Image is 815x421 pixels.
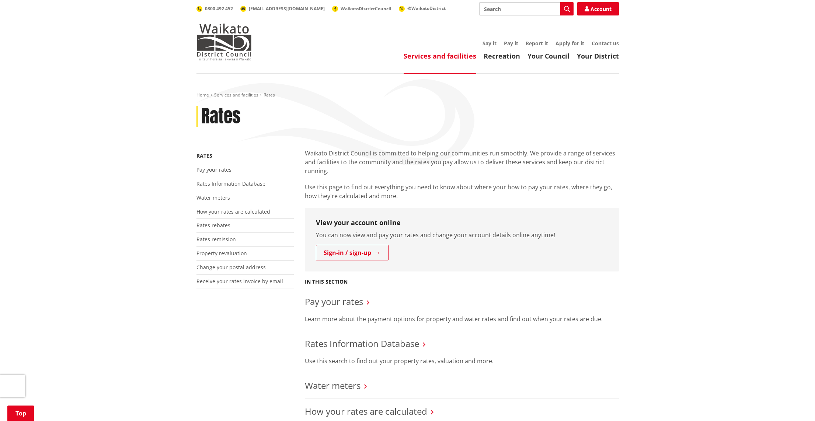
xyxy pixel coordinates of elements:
[214,92,258,98] a: Services and facilities
[781,390,808,417] iframe: Messenger Launcher
[196,92,619,98] nav: breadcrumb
[196,152,212,159] a: Rates
[196,180,265,187] a: Rates Information Database
[484,52,520,60] a: Recreation
[555,40,584,47] a: Apply for it
[249,6,325,12] span: [EMAIL_ADDRESS][DOMAIN_NAME]
[305,295,363,308] a: Pay your rates
[196,264,266,271] a: Change your postal address
[196,236,236,243] a: Rates remission
[201,106,241,127] h1: Rates
[196,208,270,215] a: How your rates are calculated
[196,6,233,12] a: 0800 492 452
[577,2,619,15] a: Account
[305,357,619,365] p: Use this search to find out your property rates, valuation and more.
[577,52,619,60] a: Your District
[196,194,230,201] a: Water meters
[205,6,233,12] span: 0800 492 452
[196,222,230,229] a: Rates rebates
[305,279,348,285] h5: In this section
[240,6,325,12] a: [EMAIL_ADDRESS][DOMAIN_NAME]
[305,337,419,350] a: Rates Information Database
[196,24,252,60] img: Waikato District Council - Te Kaunihera aa Takiwaa o Waikato
[479,2,574,15] input: Search input
[7,406,34,421] a: Top
[196,92,209,98] a: Home
[305,379,361,392] a: Water meters
[399,5,446,11] a: @WaikatoDistrict
[332,6,391,12] a: WaikatoDistrictCouncil
[305,149,619,175] p: Waikato District Council is committed to helping our communities run smoothly. We provide a range...
[592,40,619,47] a: Contact us
[404,52,476,60] a: Services and facilities
[196,278,283,285] a: Receive your rates invoice by email
[305,315,619,323] p: Learn more about the payment options for property and water rates and find out when your rates ar...
[316,245,389,260] a: Sign-in / sign-up
[526,40,548,47] a: Report it
[305,183,619,200] p: Use this page to find out everything you need to know about where your how to pay your rates, whe...
[527,52,570,60] a: Your Council
[407,5,446,11] span: @WaikatoDistrict
[264,92,275,98] span: Rates
[504,40,518,47] a: Pay it
[196,166,231,173] a: Pay your rates
[316,219,608,227] h3: View your account online
[196,250,247,257] a: Property revaluation
[341,6,391,12] span: WaikatoDistrictCouncil
[483,40,497,47] a: Say it
[316,231,608,239] p: You can now view and pay your rates and change your account details online anytime!
[305,405,427,417] a: How your rates are calculated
